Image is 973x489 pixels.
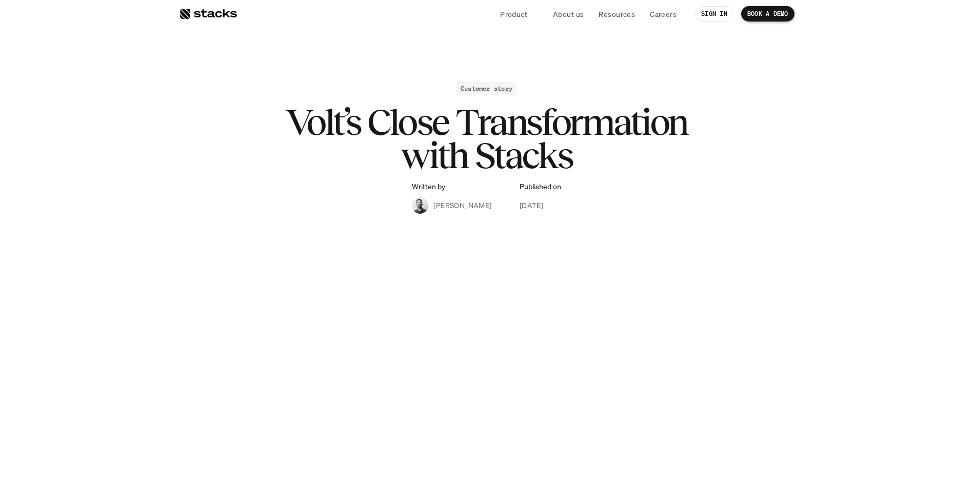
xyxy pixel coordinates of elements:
[747,10,788,17] p: BOOK A DEMO
[412,182,445,191] p: Written by
[741,6,795,22] a: BOOK A DEMO
[433,200,491,211] p: [PERSON_NAME]
[701,10,727,17] p: SIGN IN
[520,200,544,211] p: [DATE]
[592,5,641,23] a: Resources
[599,9,635,19] p: Resources
[461,85,512,92] h2: Customer story
[650,9,677,19] p: Careers
[644,5,683,23] a: Careers
[553,9,584,19] p: About us
[282,106,692,172] h1: Volt’s Close Transformation with Stacks
[547,5,590,23] a: About us
[500,9,527,19] p: Product
[520,182,561,191] p: Published on
[695,6,733,22] a: SIGN IN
